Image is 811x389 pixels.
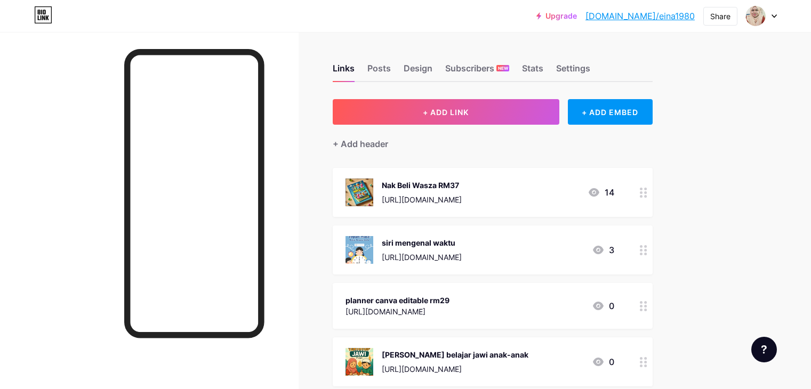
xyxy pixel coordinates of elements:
div: [URL][DOMAIN_NAME] [382,363,528,375]
a: [DOMAIN_NAME]/eina1980 [585,10,695,22]
span: NEW [498,65,508,71]
div: [URL][DOMAIN_NAME] [382,252,462,263]
button: + ADD LINK [333,99,559,125]
div: Design [404,62,432,81]
span: + ADD LINK [423,108,469,117]
div: 0 [592,355,614,368]
div: 14 [588,186,614,199]
div: Settings [556,62,590,81]
div: Posts [367,62,391,81]
img: Mari belajar jawi anak-anak [346,348,373,376]
div: + ADD EMBED [568,99,653,125]
div: [URL][DOMAIN_NAME] [346,306,449,317]
div: Nak Beli Wasza RM37 [382,180,462,191]
div: Stats [522,62,543,81]
img: eina1980 [745,6,766,26]
div: + Add header [333,137,388,150]
div: Subscribers [445,62,509,81]
img: siri mengenal waktu [346,236,373,264]
div: Links [333,62,355,81]
img: Nak Beli Wasza RM37 [346,179,373,206]
div: [URL][DOMAIN_NAME] [382,194,462,205]
div: Share [710,11,730,22]
div: 3 [592,244,614,256]
div: 0 [592,299,614,312]
a: Upgrade [536,12,577,20]
div: [PERSON_NAME] belajar jawi anak-anak [382,349,528,360]
div: planner canva editable rm29 [346,295,449,306]
div: siri mengenal waktu [382,237,462,248]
